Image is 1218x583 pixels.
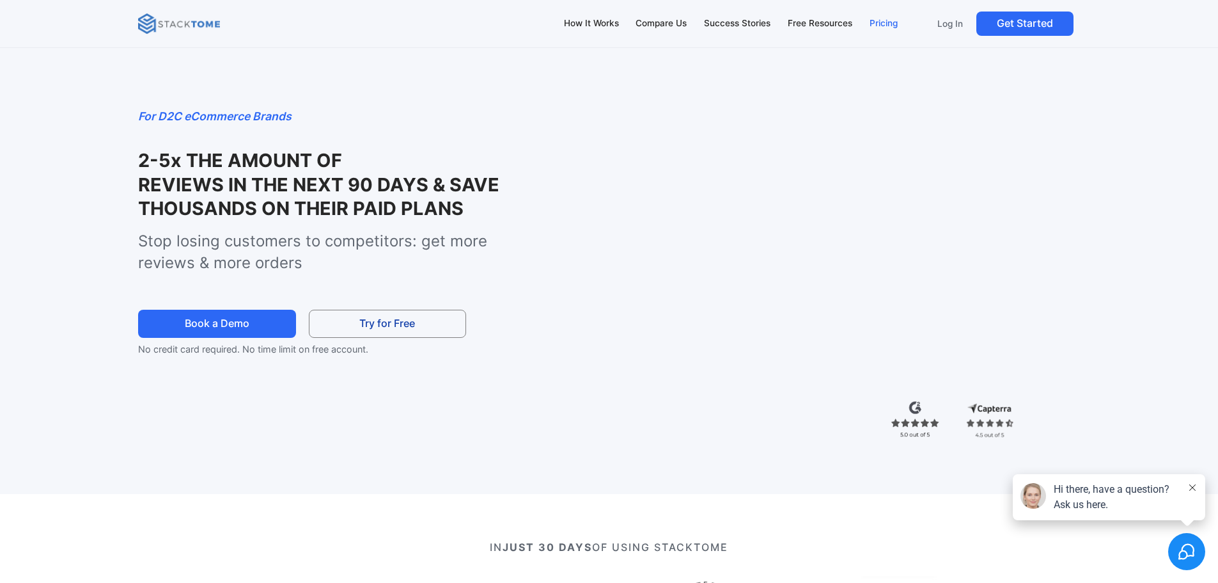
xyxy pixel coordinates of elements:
[185,539,1033,555] p: IN OF USING STACKTOME
[558,10,625,37] a: How It Works
[138,109,292,123] em: For D2C eCommerce Brands
[698,10,777,37] a: Success Stories
[138,310,295,339] a: Book a Demo
[870,17,898,31] div: Pricing
[138,149,342,172] strong: 2-5x THE AMOUNT OF
[138,230,543,273] p: Stop losing customers to competitors: get more reviews & more orders
[929,12,971,36] a: Log In
[863,10,903,37] a: Pricing
[564,17,619,31] div: How It Works
[138,173,499,220] strong: REVIEWS IN THE NEXT 90 DAYS & SAVE THOUSANDS ON THEIR PAID PLANS
[138,342,488,357] p: No credit card required. No time limit on free account.
[309,310,466,339] a: Try for Free
[704,17,770,31] div: Success Stories
[937,18,963,29] p: Log In
[781,10,858,37] a: Free Resources
[636,17,687,31] div: Compare Us
[976,12,1074,36] a: Get Started
[630,10,693,37] a: Compare Us
[570,108,1080,394] iframe: StackTome- product_demo 07.24 - 1.3x speed (1080p)
[788,17,852,31] div: Free Resources
[503,541,592,554] strong: JUST 30 DAYS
